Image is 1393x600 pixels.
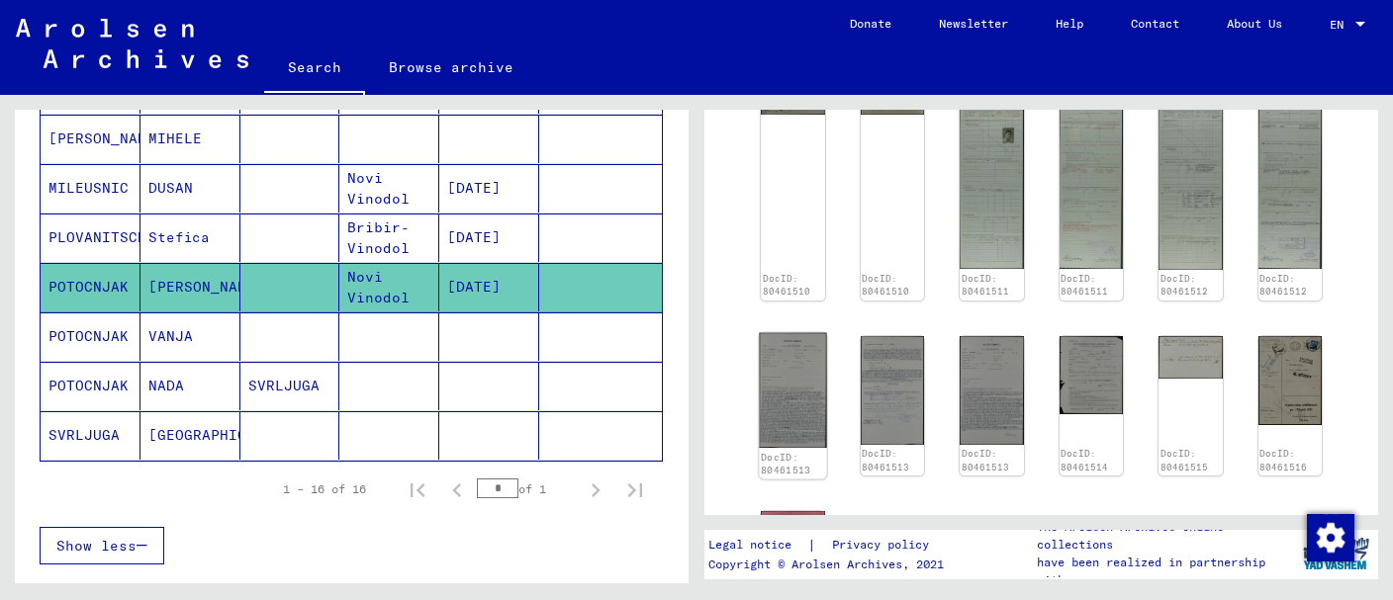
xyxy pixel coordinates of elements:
[962,273,1009,298] a: DocID: 80461511
[708,535,953,556] div: |
[1306,513,1353,560] div: Change consent
[708,535,807,556] a: Legal notice
[398,470,437,509] button: First page
[56,537,137,555] span: Show less
[1159,70,1223,270] img: 001.jpg
[41,362,140,410] mat-cell: POTOCNJAK
[140,214,240,262] mat-cell: Stefica
[140,312,240,361] mat-cell: VANJA
[16,19,248,68] img: Arolsen_neg.svg
[41,312,140,361] mat-cell: POTOCNJAK
[41,263,140,311] mat-cell: POTOCNJAK
[759,332,826,448] img: 001.jpg
[1258,336,1323,425] img: 001.jpg
[477,479,576,498] div: of 1
[1258,70,1323,269] img: 002.jpg
[439,263,539,311] mat-cell: [DATE]
[41,164,140,213] mat-cell: MILEUSNIC
[1161,448,1208,472] a: DocID: 80461515
[1307,514,1354,561] img: Change consent
[861,336,925,446] img: 002.jpg
[1161,273,1208,298] a: DocID: 80461512
[1060,336,1124,415] img: 001.jpg
[862,448,909,472] a: DocID: 80461513
[339,214,439,262] mat-cell: Bribir-Vinodol
[1159,336,1223,379] img: 001.jpg
[862,273,909,298] a: DocID: 80461510
[576,470,615,509] button: Next page
[960,336,1024,446] img: 003.jpg
[1330,18,1351,32] span: EN
[763,273,810,298] a: DocID: 80461510
[40,527,164,564] button: Show less
[41,214,140,262] mat-cell: PLOVANITSCH
[1061,448,1108,472] a: DocID: 80461514
[816,535,953,556] a: Privacy policy
[41,115,140,163] mat-cell: [PERSON_NAME]
[339,164,439,213] mat-cell: Novi Vinodol
[439,214,539,262] mat-cell: [DATE]
[439,164,539,213] mat-cell: [DATE]
[283,480,366,498] div: 1 – 16 of 16
[761,511,825,557] img: 001.jpg
[140,263,240,311] mat-cell: [PERSON_NAME]
[41,411,140,460] mat-cell: SVRLJUGA
[761,450,810,475] a: DocID: 80461513
[1299,529,1373,578] img: yv_logo.png
[264,43,365,95] a: Search
[339,263,439,311] mat-cell: Novi Vinodol
[437,470,477,509] button: Previous page
[365,43,537,91] a: Browse archive
[708,556,953,573] p: Copyright © Arolsen Archives, 2021
[240,362,340,410] mat-cell: SVRLJUGA
[1061,273,1108,298] a: DocID: 80461511
[1259,448,1307,472] a: DocID: 80461516
[1259,273,1307,298] a: DocID: 80461512
[140,164,240,213] mat-cell: DUSAN
[140,362,240,410] mat-cell: NADA
[1037,554,1294,589] p: have been realized in partnership with
[962,448,1009,472] a: DocID: 80461513
[615,470,655,509] button: Last page
[1037,518,1294,554] p: The Arolsen Archives online collections
[960,70,1024,269] img: 001.jpg
[140,411,240,460] mat-cell: [GEOGRAPHIC_DATA]
[1060,70,1124,269] img: 002.jpg
[140,115,240,163] mat-cell: MIHELE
